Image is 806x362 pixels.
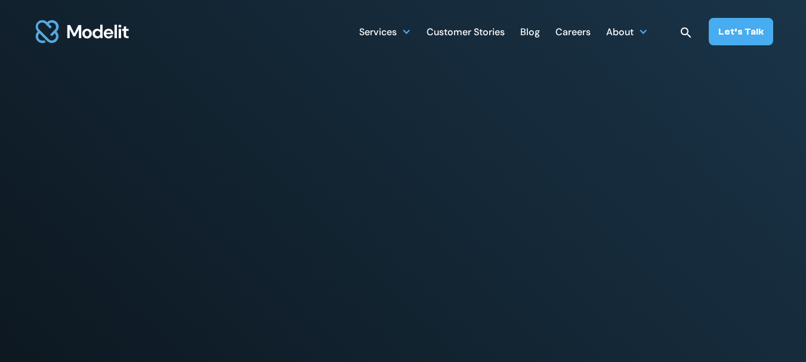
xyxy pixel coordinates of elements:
[555,21,591,45] div: Careers
[520,21,540,45] div: Blog
[33,13,131,50] a: home
[709,18,773,45] a: Let’s Talk
[520,20,540,43] a: Blog
[33,13,131,50] img: modelit logo
[427,20,505,43] a: Customer Stories
[606,21,634,45] div: About
[359,20,411,43] div: Services
[427,21,505,45] div: Customer Stories
[555,20,591,43] a: Careers
[606,20,648,43] div: About
[359,21,397,45] div: Services
[718,25,764,38] div: Let’s Talk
